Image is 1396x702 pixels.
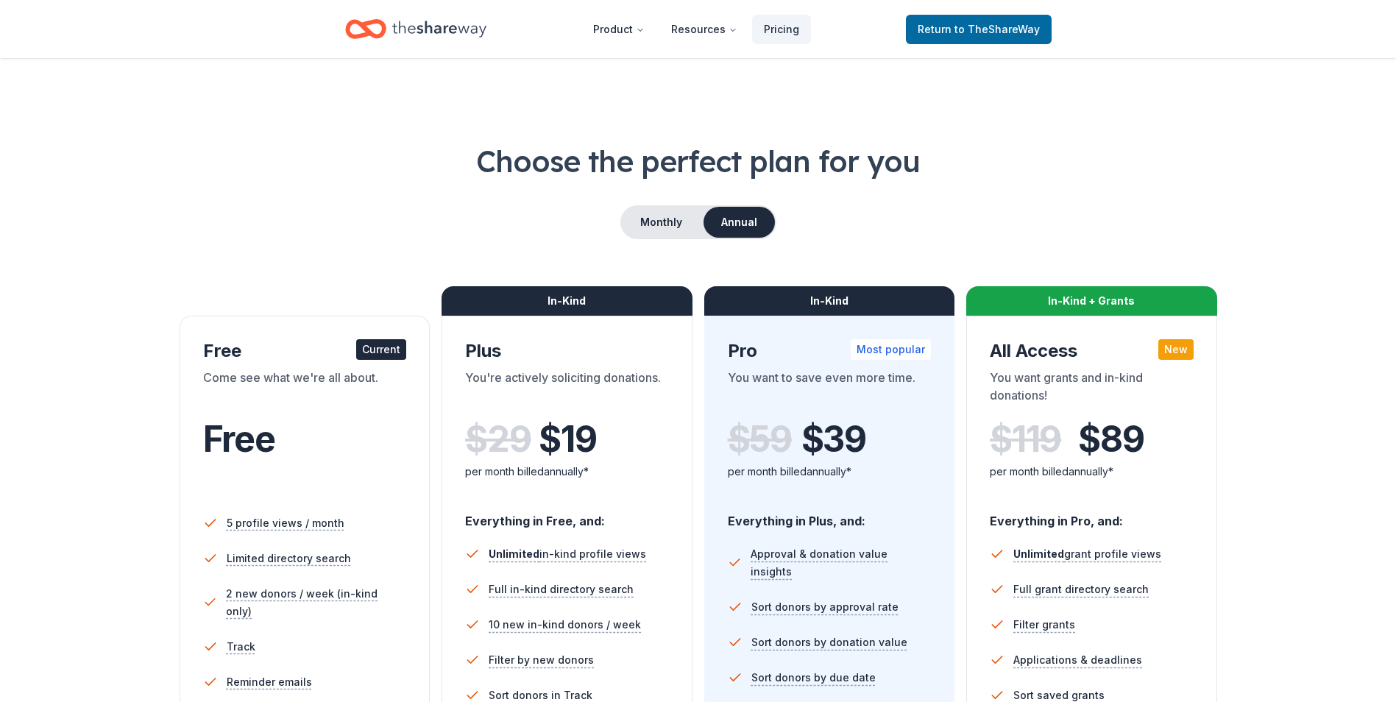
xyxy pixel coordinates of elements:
span: 10 new in-kind donors / week [489,616,641,634]
span: Unlimited [1013,547,1064,560]
span: Sort donors by approval rate [751,598,899,616]
span: Sort donors by due date [751,669,876,687]
button: Product [581,15,656,44]
div: Come see what we're all about. [203,369,407,410]
span: 5 profile views / month [227,514,344,532]
span: grant profile views [1013,547,1161,560]
a: Returnto TheShareWay [906,15,1052,44]
nav: Main [581,12,811,46]
div: In-Kind + Grants [966,286,1217,316]
button: Resources [659,15,749,44]
button: Annual [704,207,775,238]
span: in-kind profile views [489,547,646,560]
div: Current [356,339,406,360]
span: Return [918,21,1040,38]
span: $ 39 [801,419,866,460]
div: New [1158,339,1194,360]
button: Monthly [622,207,701,238]
div: per month billed annually* [990,463,1194,481]
a: Pricing [752,15,811,44]
div: In-Kind [442,286,692,316]
span: Limited directory search [227,550,351,567]
span: $ 89 [1078,419,1144,460]
div: per month billed annually* [728,463,932,481]
div: You're actively soliciting donations. [465,369,669,410]
div: Everything in Plus, and: [728,500,932,531]
div: Most popular [851,339,931,360]
span: $ 19 [539,419,596,460]
a: Home [345,12,486,46]
span: Unlimited [489,547,539,560]
span: Free [203,417,275,461]
div: per month billed annually* [465,463,669,481]
div: You want to save even more time. [728,369,932,410]
span: Filter by new donors [489,651,594,669]
span: Reminder emails [227,673,312,691]
div: Everything in Pro, and: [990,500,1194,531]
div: In-Kind [704,286,955,316]
span: Sort donors by donation value [751,634,907,651]
span: Approval & donation value insights [751,545,931,581]
div: Everything in Free, and: [465,500,669,531]
span: Full in-kind directory search [489,581,634,598]
div: Free [203,339,407,363]
h1: Choose the perfect plan for you [59,141,1337,182]
span: Track [227,638,255,656]
span: Full grant directory search [1013,581,1149,598]
span: to TheShareWay [954,23,1040,35]
div: Pro [728,339,932,363]
span: Applications & deadlines [1013,651,1142,669]
span: Filter grants [1013,616,1075,634]
div: You want grants and in-kind donations! [990,369,1194,410]
span: 2 new donors / week (in-kind only) [226,585,406,620]
div: All Access [990,339,1194,363]
div: Plus [465,339,669,363]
